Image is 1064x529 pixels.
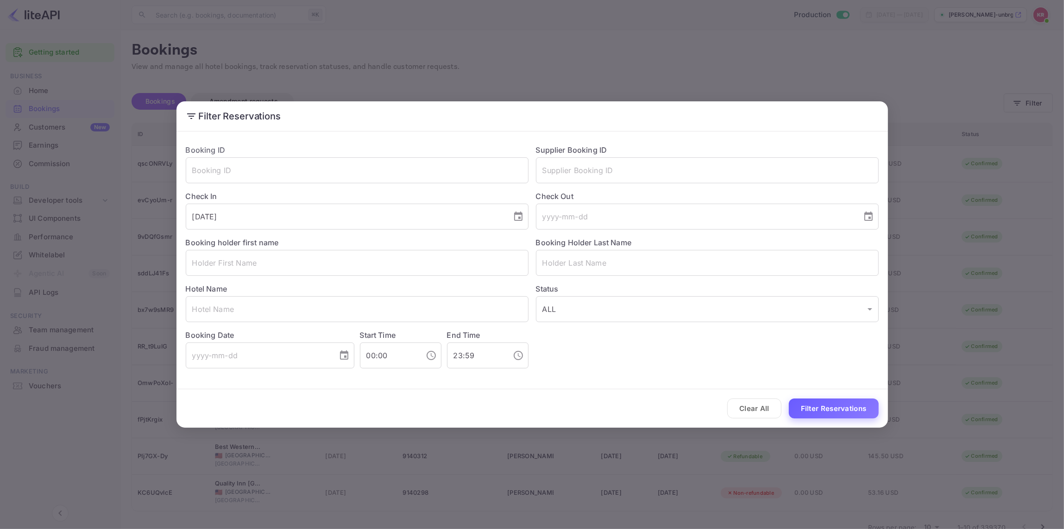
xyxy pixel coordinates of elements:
[509,346,528,365] button: Choose time, selected time is 11:59 PM
[536,283,879,294] label: Status
[536,204,856,230] input: yyyy-mm-dd
[176,101,888,131] h2: Filter Reservations
[536,238,632,247] label: Booking Holder Last Name
[536,191,879,202] label: Check Out
[727,398,781,418] button: Clear All
[186,296,529,322] input: Hotel Name
[536,296,879,322] div: ALL
[186,238,279,247] label: Booking holder first name
[186,330,354,341] label: Booking Date
[536,250,879,276] input: Holder Last Name
[509,207,528,226] button: Choose date, selected date is Aug 28, 2025
[447,330,480,340] label: End Time
[186,250,529,276] input: Holder First Name
[186,145,226,155] label: Booking ID
[186,284,227,293] label: Hotel Name
[360,330,396,340] label: Start Time
[186,342,331,368] input: yyyy-mm-dd
[335,346,353,365] button: Choose date
[789,398,879,418] button: Filter Reservations
[536,145,607,155] label: Supplier Booking ID
[447,342,505,368] input: hh:mm
[186,204,505,230] input: yyyy-mm-dd
[360,342,418,368] input: hh:mm
[422,346,441,365] button: Choose time, selected time is 12:00 AM
[536,157,879,183] input: Supplier Booking ID
[186,191,529,202] label: Check In
[186,157,529,183] input: Booking ID
[859,207,878,226] button: Choose date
